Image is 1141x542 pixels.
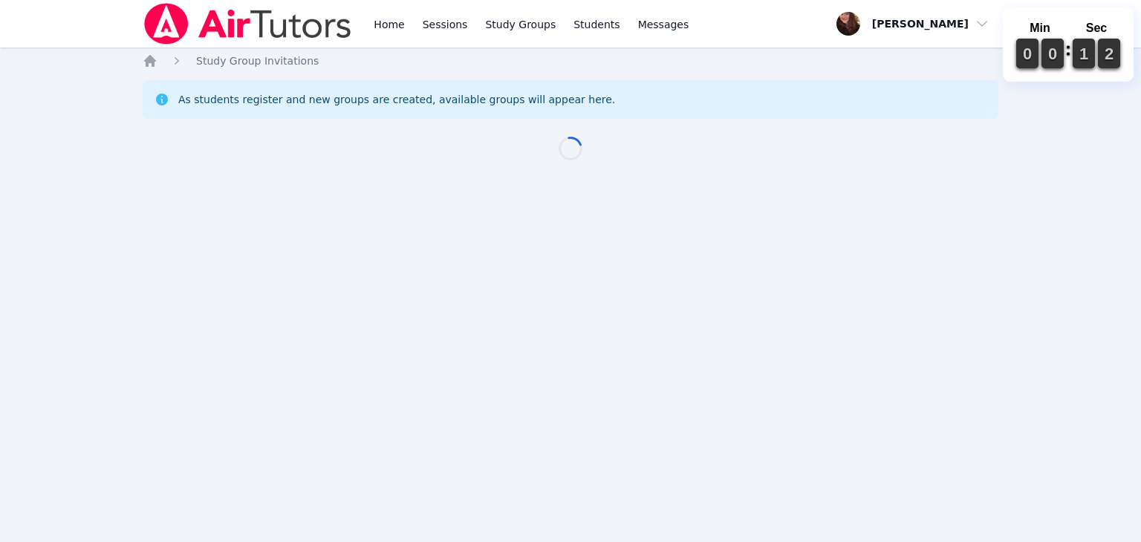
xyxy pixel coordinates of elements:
[196,53,319,68] a: Study Group Invitations
[196,55,319,67] span: Study Group Invitations
[178,92,615,107] div: As students register and new groups are created, available groups will appear here.
[143,53,998,68] nav: Breadcrumb
[143,3,353,45] img: Air Tutors
[638,17,689,32] span: Messages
